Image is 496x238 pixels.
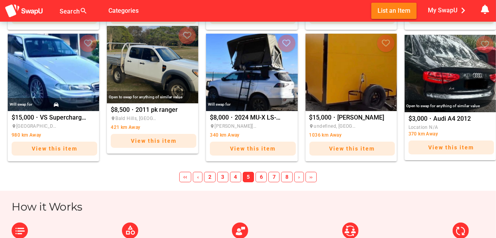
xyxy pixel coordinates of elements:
[294,172,304,183] a: ›
[8,34,99,111] div: VS Supercharged 6 Statesman
[210,122,256,130] span: [PERSON_NAME][GEOGRAPHIC_DATA][PERSON_NAME], [GEOGRAPHIC_DATA]
[309,124,314,128] i: place
[428,144,474,151] span: View this item
[40,115,88,121] span: VS Supercharged 6 Statesman
[281,172,292,183] a: 8
[5,4,43,18] img: aSD8y5uGLpzPJLYTcYcjNu3laj1c05W5KWf0Ds+Za8uybjssssuu+yyyy677LKX2n+PWMSDJ9a87AAAAABJRU5ErkJggg==
[107,91,198,103] div: Open to swap for anything of similar value
[131,138,177,144] span: View this item
[111,116,115,121] i: place
[408,131,447,137] span: 370 km Away
[231,113,233,122] span: ·
[210,124,215,128] i: place
[111,107,130,113] span: $8,500
[408,116,427,122] span: $3,000
[338,115,386,121] span: [PERSON_NAME]
[433,116,482,122] span: Audi A4 2012
[309,115,332,121] span: $15,000
[12,115,34,121] span: $15,000
[243,172,254,183] a: 5
[405,35,496,112] div: Audi A4 2012
[405,100,496,112] div: Open to swap for anything of similar value
[193,172,203,183] a: ‹
[111,115,157,122] span: Bald Hills, [GEOGRAPHIC_DATA]
[204,172,215,183] a: 2
[132,105,134,115] span: ·
[97,6,106,15] i: false
[230,172,241,183] a: 4
[210,132,249,138] span: 340 km Away
[230,146,276,152] span: View this item
[309,122,356,130] span: undefined, [GEOGRAPHIC_DATA]
[12,200,82,213] h1: How it Works
[371,3,417,19] button: List an Item
[305,172,317,183] a: ››
[426,3,470,18] button: My SwapU
[268,172,280,183] a: 7
[429,114,431,123] span: ·
[210,115,229,121] span: $8,000
[12,122,58,130] span: [GEOGRAPHIC_DATA], [GEOGRAPHIC_DATA]
[428,5,469,16] span: My SwapU
[334,113,336,122] span: ·
[111,125,149,130] span: 421 km Away
[309,132,348,138] span: 1036 km Away
[217,172,228,183] a: 3
[10,100,33,109] div: Will swap for
[36,113,38,122] span: ·
[102,3,145,19] button: Categories
[329,146,375,152] span: View this item
[457,5,469,16] i: chevron_right
[102,7,145,14] a: Categories
[378,5,410,16] span: List an Item
[136,107,184,113] span: 2011 pk ranger
[408,125,438,130] span: Location N/A
[256,172,267,183] a: 6
[208,100,231,109] div: Will swap for
[206,34,297,111] div: 2024 MU-X LS-U with $84,000 upgrade & off-road ready
[32,146,77,152] span: View this item
[12,124,16,128] i: place
[107,26,198,103] div: 2011 pk ranger
[12,132,50,138] span: 980 km Away
[305,34,397,111] div: Natalia
[179,172,191,183] a: ‹‹
[235,115,283,121] span: 2024 MU-X LS-U with $84,000 upgrade & off-road ready
[108,4,139,17] span: Categories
